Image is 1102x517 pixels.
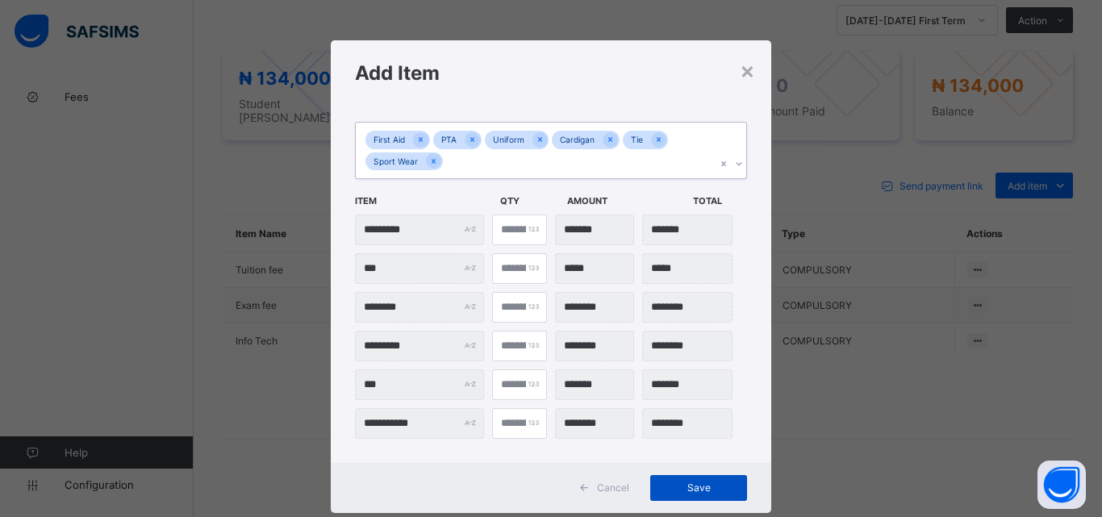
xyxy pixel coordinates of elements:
[485,131,532,149] div: Uniform
[355,187,492,215] span: Item
[355,61,747,85] h1: Add Item
[552,131,603,149] div: Cardigan
[567,187,685,215] span: Amount
[365,131,413,149] div: First Aid
[597,482,629,494] span: Cancel
[365,152,426,171] div: Sport Wear
[740,56,755,84] div: ×
[500,187,559,215] span: Qty
[433,131,465,149] div: PTA
[693,187,752,215] span: Total
[662,482,735,494] span: Save
[1037,461,1086,509] button: Open asap
[623,131,651,149] div: Tie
